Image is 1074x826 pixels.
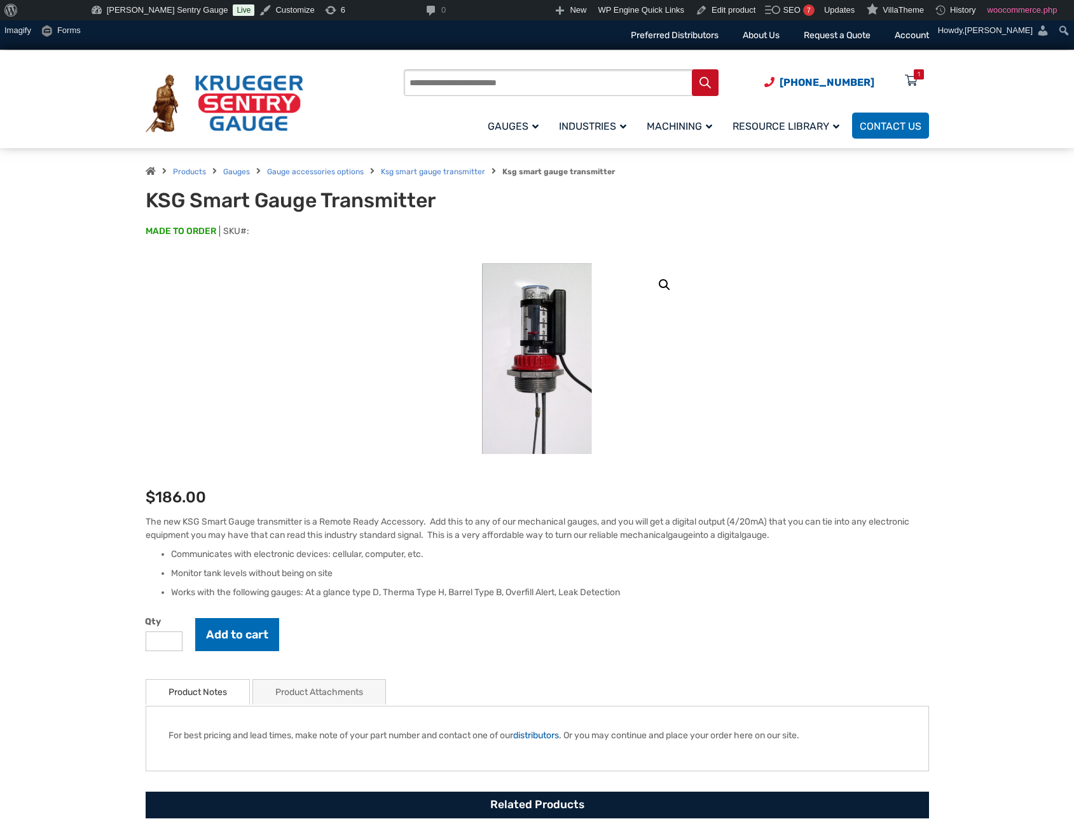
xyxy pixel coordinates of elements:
h2: Related Products [146,792,929,818]
a: Phone Number (920) 434-8860 [764,74,874,90]
span: SKU#: [219,226,249,237]
span: Industries [559,120,626,132]
a: View full-screen image gallery [653,273,676,296]
button: Add to cart [195,618,279,651]
div: 1 [918,69,920,79]
bdi: 186.00 [146,488,206,506]
a: Preferred Distributors [631,30,719,41]
span: Contact Us [860,120,921,132]
a: Ksg smart gauge transmitter [381,167,485,176]
a: Account [895,30,929,41]
a: Resource Library [725,111,852,141]
li: Monitor tank levels without being on site [171,567,929,580]
p: The new KSG Smart Gauge transmitter is a Remote Ready Accessory. Add this to any of our mechanica... [146,515,929,542]
a: About Us [743,30,780,41]
a: Gauges [223,167,250,176]
span: [PERSON_NAME] [965,25,1033,35]
li: Works with the following gauges: At a glance type D, Therma Type H, Barrel Type B, Overfill Alert... [171,586,929,599]
img: Krueger Sentry Gauge [146,74,303,133]
span: Forms [57,20,81,41]
a: Industries [551,111,639,141]
span: MADE TO ORDER [146,225,216,238]
span: gauge [668,530,693,540]
p: For best pricing and lead times, make note of your part number and contact one of our . Or you ma... [169,729,906,742]
a: Contact Us [852,113,929,139]
span: Machining [647,120,712,132]
a: Products [173,167,206,176]
a: Gauge accessories options [267,167,364,176]
a: Product Notes [169,680,227,705]
h1: KSG Smart Gauge Transmitter [146,188,459,212]
a: Machining [639,111,725,141]
a: Product Attachments [275,680,363,705]
span: Gauges [488,120,539,132]
a: Howdy, [933,20,1054,41]
span: gauge [741,530,767,540]
li: Communicates with electronic devices: cellular, computer, etc. [171,548,929,561]
a: Gauges [480,111,551,141]
img: KSG Smart Gauge Transmitter [482,263,592,454]
span: [PHONE_NUMBER] [780,76,874,88]
a: Request a Quote [804,30,871,41]
span: Resource Library [733,120,839,132]
span: $ [146,488,155,506]
a: distributors [513,730,559,741]
input: Product quantity [146,631,182,651]
strong: Ksg smart gauge transmitter [502,167,615,176]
